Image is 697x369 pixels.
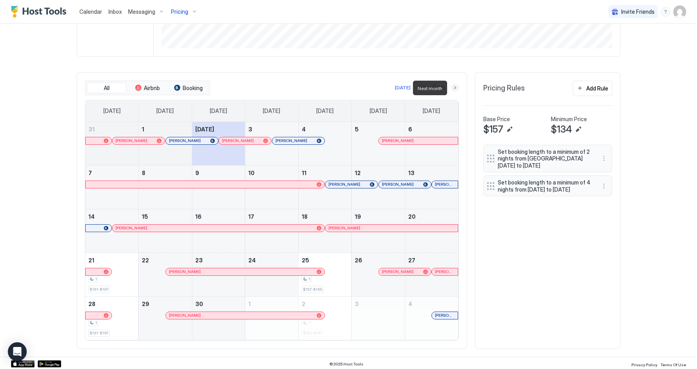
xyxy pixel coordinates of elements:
[128,83,167,94] button: Airbnb
[673,6,686,18] div: User profile
[405,296,458,340] td: October 4, 2025
[245,166,298,180] a: September 10, 2025
[355,257,362,264] span: 26
[299,209,352,224] a: September 18, 2025
[245,296,299,340] td: October 1, 2025
[139,297,192,311] a: September 29, 2025
[171,8,188,15] span: Pricing
[355,301,359,307] span: 3
[245,253,298,268] a: September 24, 2025
[382,182,428,187] div: [PERSON_NAME]
[169,138,215,143] div: [PERSON_NAME]
[103,107,121,114] span: [DATE]
[586,84,608,92] div: Add Rule
[88,257,94,264] span: 21
[192,209,245,253] td: September 16, 2025
[352,122,405,137] a: September 5, 2025
[302,170,306,176] span: 11
[139,122,192,137] a: September 1, 2025
[79,8,102,15] span: Calendar
[192,165,245,209] td: September 9, 2025
[195,170,199,176] span: 9
[88,301,95,307] span: 28
[245,253,299,296] td: September 24, 2025
[498,148,591,169] span: Set booking length to a minimum of 2 nights from [GEOGRAPHIC_DATA][DATE] to [DATE]
[169,269,201,274] span: [PERSON_NAME]
[169,313,321,318] div: [PERSON_NAME]
[299,122,352,137] a: September 4, 2025
[405,122,458,137] a: September 6, 2025
[95,320,97,325] span: 1
[308,277,310,282] span: 1
[195,126,214,133] span: [DATE]
[352,209,405,253] td: September 19, 2025
[418,85,442,91] span: Next month
[85,253,139,296] td: September 21, 2025
[408,126,412,133] span: 6
[116,138,147,143] span: [PERSON_NAME]
[451,84,459,92] button: Next month
[316,107,334,114] span: [DATE]
[352,296,405,340] td: October 3, 2025
[104,85,110,92] span: All
[298,296,352,340] td: October 2, 2025
[405,209,458,224] a: September 20, 2025
[169,313,201,318] span: [PERSON_NAME]
[142,170,145,176] span: 8
[139,209,192,224] a: September 15, 2025
[139,253,192,268] a: September 22, 2025
[551,124,572,135] span: $134
[355,213,361,220] span: 19
[328,225,454,231] div: [PERSON_NAME]
[405,122,458,166] td: September 6, 2025
[192,122,245,166] td: September 2, 2025
[248,257,256,264] span: 24
[405,253,458,296] td: September 27, 2025
[90,287,108,292] span: $161-$187
[11,360,35,367] a: App Store
[298,165,352,209] td: September 11, 2025
[352,253,405,296] td: September 26, 2025
[142,213,148,220] span: 15
[298,122,352,166] td: September 4, 2025
[11,6,70,18] a: Host Tools Logo
[483,84,525,93] span: Pricing Rules
[275,138,321,143] div: [PERSON_NAME]
[144,85,160,92] span: Airbnb
[263,107,280,114] span: [DATE]
[302,126,306,133] span: 4
[195,257,203,264] span: 23
[299,166,352,180] a: September 11, 2025
[85,166,138,180] a: September 7, 2025
[408,213,416,220] span: 20
[79,7,102,16] a: Calendar
[85,209,139,253] td: September 14, 2025
[382,138,455,143] div: [PERSON_NAME]
[192,166,245,180] a: September 9, 2025
[352,166,405,180] a: September 12, 2025
[85,122,138,137] a: August 31, 2025
[108,8,122,15] span: Inbox
[599,154,609,163] div: menu
[599,181,609,191] div: menu
[298,209,352,253] td: September 18, 2025
[573,81,612,96] button: Add Rule
[599,154,609,163] button: More options
[192,296,245,340] td: September 30, 2025
[435,182,455,187] span: [PERSON_NAME]
[302,213,308,220] span: 18
[88,170,92,176] span: 7
[551,116,587,123] span: Minimum Price
[183,85,203,92] span: Booking
[408,257,415,264] span: 27
[195,301,203,307] span: 30
[87,83,126,94] button: All
[222,138,268,143] div: [PERSON_NAME]
[382,138,414,143] span: [PERSON_NAME]
[352,122,405,166] td: September 5, 2025
[661,7,670,17] div: menu
[483,124,503,135] span: $157
[415,100,448,122] a: Saturday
